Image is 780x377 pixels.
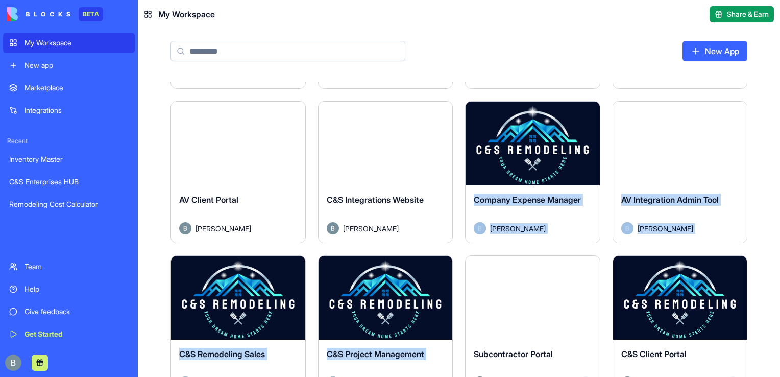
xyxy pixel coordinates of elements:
[3,33,135,53] a: My Workspace
[465,101,600,243] a: Company Expense ManagerAvatar[PERSON_NAME]
[3,137,135,145] span: Recent
[613,101,748,243] a: AV Integration Admin ToolAvatar[PERSON_NAME]
[9,199,129,209] div: Remodeling Cost Calculator
[3,100,135,121] a: Integrations
[474,195,581,205] span: Company Expense Manager
[25,60,129,70] div: New app
[9,177,129,187] div: C&S Enterprises HUB
[5,355,21,371] img: ACg8ocIug40qN1SCXJiinWdltW7QsPxROn8ZAVDlgOtPD8eQfXIZmw=s96-c
[179,195,238,205] span: AV Client Portal
[3,324,135,344] a: Get Started
[158,8,215,20] span: My Workspace
[25,105,129,115] div: Integrations
[710,6,774,22] button: Share & Earn
[682,41,747,61] a: New App
[318,101,453,243] a: C&S Integrations WebsiteAvatar[PERSON_NAME]
[3,55,135,76] a: New app
[25,284,129,294] div: Help
[621,195,719,205] span: AV Integration Admin Tool
[79,7,103,21] div: BETA
[9,154,129,164] div: Inventory Master
[3,149,135,170] a: Inventory Master
[490,223,546,234] span: [PERSON_NAME]
[3,194,135,215] a: Remodeling Cost Calculator
[170,101,306,243] a: AV Client PortalAvatar[PERSON_NAME]
[3,279,135,299] a: Help
[621,349,687,359] span: C&S Client Portal
[727,9,769,19] span: Share & Earn
[474,222,486,234] img: Avatar
[3,78,135,98] a: Marketplace
[196,223,251,234] span: [PERSON_NAME]
[3,172,135,192] a: C&S Enterprises HUB
[7,7,103,21] a: BETA
[7,7,70,21] img: logo
[25,329,129,339] div: Get Started
[327,349,424,359] span: C&S Project Management
[343,223,399,234] span: [PERSON_NAME]
[3,256,135,277] a: Team
[327,222,339,234] img: Avatar
[25,307,129,317] div: Give feedback
[621,222,633,234] img: Avatar
[25,83,129,93] div: Marketplace
[25,38,129,48] div: My Workspace
[638,223,693,234] span: [PERSON_NAME]
[25,262,129,272] div: Team
[327,195,424,205] span: C&S Integrations Website
[474,349,553,359] span: Subcontractor Portal
[179,222,191,234] img: Avatar
[3,301,135,322] a: Give feedback
[179,349,265,359] span: C&S Remodeling Sales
